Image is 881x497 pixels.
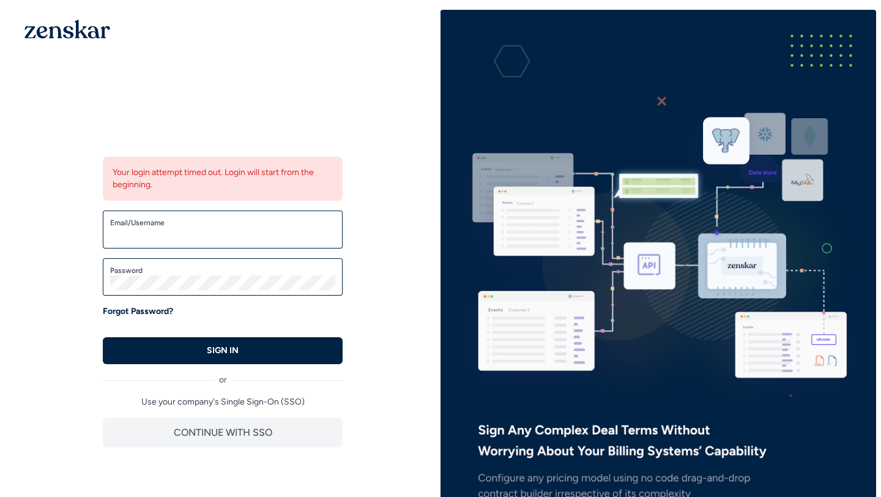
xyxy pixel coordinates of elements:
div: or [103,364,343,386]
p: SIGN IN [207,345,239,357]
label: Email/Username [110,218,335,228]
a: Forgot Password? [103,305,173,318]
button: CONTINUE WITH SSO [103,418,343,447]
p: Use your company's Single Sign-On (SSO) [103,396,343,408]
button: SIGN IN [103,337,343,364]
div: Your login attempt timed out. Login will start from the beginning. [103,157,343,201]
img: 1OGAJ2xQqyY4LXKgY66KYq0eOWRCkrZdAb3gUhuVAqdWPZE9SRJmCz+oDMSn4zDLXe31Ii730ItAGKgCKgCCgCikA4Av8PJUP... [24,20,110,39]
label: Password [110,266,335,275]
